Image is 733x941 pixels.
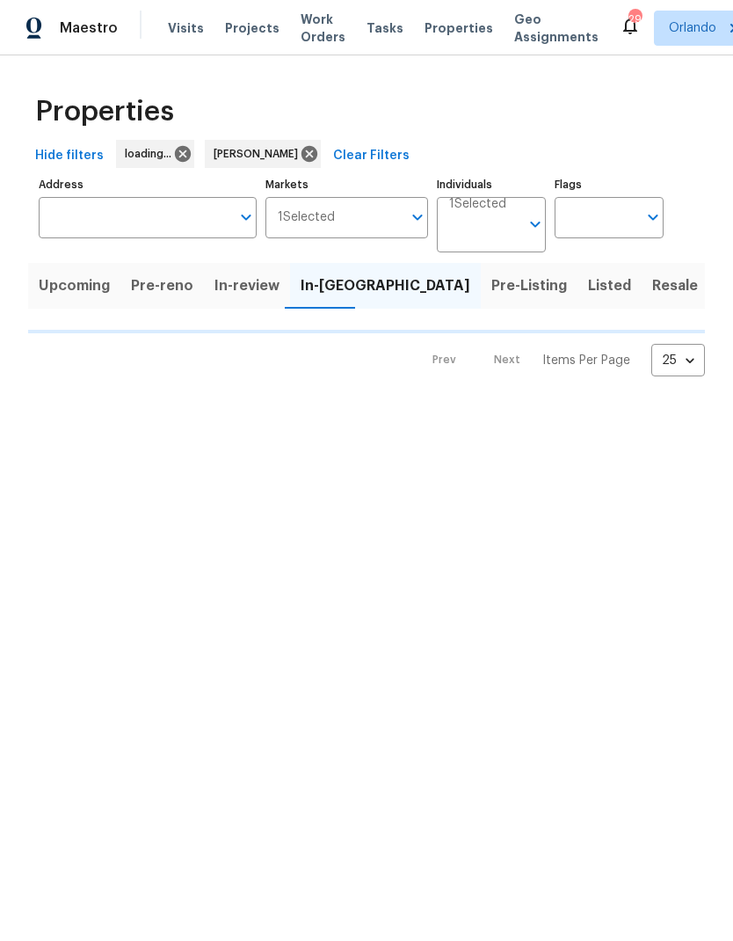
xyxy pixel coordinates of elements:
span: Geo Assignments [514,11,599,46]
p: Items Per Page [542,352,630,369]
div: 25 [651,338,705,383]
span: 1 Selected [449,197,506,212]
span: [PERSON_NAME] [214,145,305,163]
button: Clear Filters [326,140,417,172]
div: [PERSON_NAME] [205,140,321,168]
span: Projects [225,19,279,37]
div: 29 [628,11,641,28]
label: Flags [555,179,664,190]
label: Markets [265,179,429,190]
nav: Pagination Navigation [416,344,705,376]
span: Properties [425,19,493,37]
div: loading... [116,140,194,168]
label: Individuals [437,179,546,190]
span: loading... [125,145,178,163]
span: Clear Filters [333,145,410,167]
button: Open [523,212,548,237]
span: Resale [652,274,698,298]
span: 1 Selected [278,210,335,225]
span: Pre-Listing [491,274,567,298]
button: Open [405,205,430,230]
button: Open [234,205,258,230]
span: Visits [168,19,204,37]
button: Open [641,205,665,230]
button: Hide filters [28,140,111,172]
span: Orlando [669,19,716,37]
span: Tasks [366,22,403,34]
span: Pre-reno [131,274,193,298]
span: Properties [35,103,174,120]
span: Listed [588,274,631,298]
span: In-review [214,274,279,298]
span: Maestro [60,19,118,37]
span: Work Orders [301,11,345,46]
span: Hide filters [35,145,104,167]
span: In-[GEOGRAPHIC_DATA] [301,274,470,298]
label: Address [39,179,257,190]
span: Upcoming [39,274,110,298]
